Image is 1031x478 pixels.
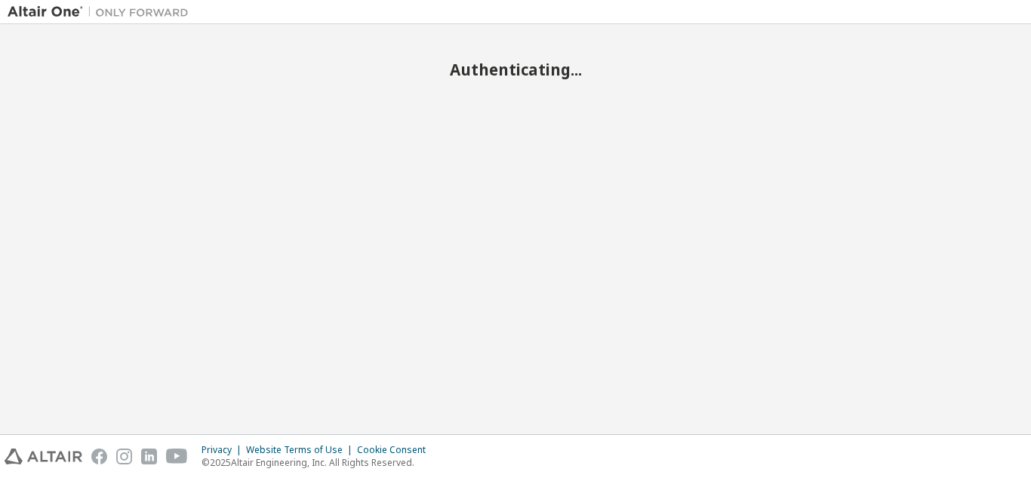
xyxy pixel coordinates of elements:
div: Website Terms of Use [246,444,357,456]
div: Privacy [202,444,246,456]
p: © 2025 Altair Engineering, Inc. All Rights Reserved. [202,456,435,469]
img: instagram.svg [116,449,132,464]
img: facebook.svg [91,449,107,464]
img: Altair One [8,5,196,20]
img: youtube.svg [166,449,188,464]
img: linkedin.svg [141,449,157,464]
img: altair_logo.svg [5,449,82,464]
h2: Authenticating... [8,60,1023,79]
div: Cookie Consent [357,444,435,456]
